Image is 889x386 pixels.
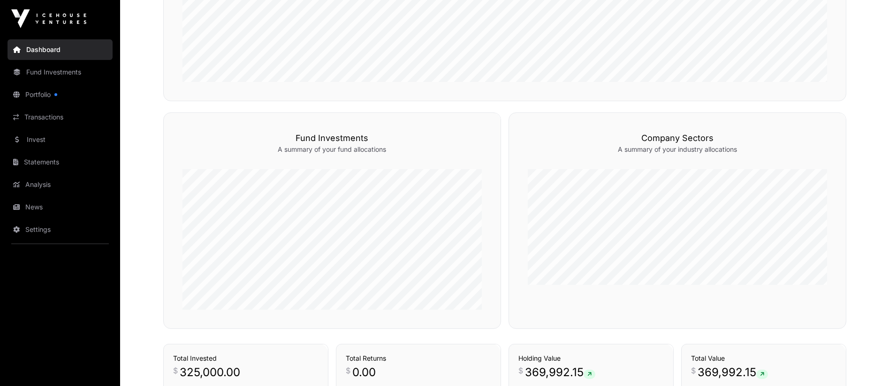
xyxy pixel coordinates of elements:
h3: Total Value [691,354,836,363]
a: Portfolio [8,84,113,105]
span: $ [346,365,350,376]
a: Invest [8,129,113,150]
h3: Total Invested [173,354,319,363]
span: $ [518,365,523,376]
a: Transactions [8,107,113,127]
a: Fund Investments [8,62,113,82]
a: News [8,197,113,217]
span: 325,000.00 [180,365,240,380]
span: 369,992.15 [525,365,595,380]
h3: Company Sectors [528,132,827,145]
span: 369,992.15 [698,365,768,380]
h3: Fund Investments [182,132,482,145]
h3: Holding Value [518,354,664,363]
a: Dashboard [8,39,113,60]
span: 0.00 [352,365,376,380]
a: Statements [8,152,113,172]
p: A summary of your industry allocations [528,145,827,154]
span: $ [173,365,178,376]
img: Icehouse Ventures Logo [11,9,86,28]
span: $ [691,365,696,376]
a: Settings [8,219,113,240]
iframe: Chat Widget [842,341,889,386]
p: A summary of your fund allocations [182,145,482,154]
h3: Total Returns [346,354,491,363]
a: Analysis [8,174,113,195]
